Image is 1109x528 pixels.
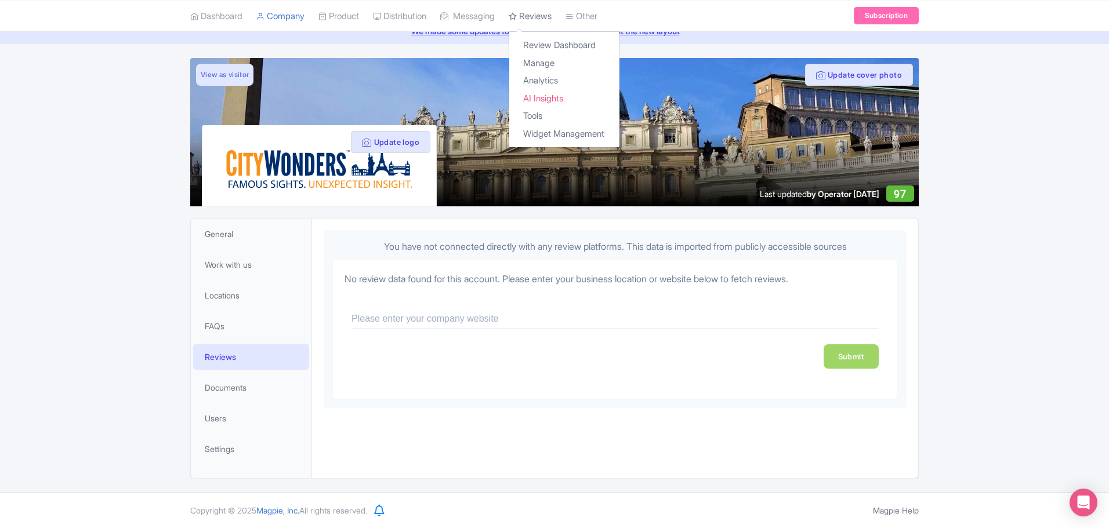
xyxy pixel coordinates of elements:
div: Copyright © 2025 All rights reserved. [183,504,374,516]
a: View as visitor [196,64,253,86]
a: Manage [509,54,619,72]
button: Update cover photo [805,64,913,86]
a: Work with us [193,252,309,278]
span: Reviews [205,351,236,363]
a: Tools [509,107,619,125]
a: Analytics [509,72,619,90]
div: Open Intercom Messenger [1070,489,1097,516]
span: Users [205,412,226,424]
button: Update logo [351,131,430,153]
span: by Operator [DATE] [807,189,879,199]
p: No review data found for this account. Please enter your business location or website below to fe... [345,272,886,286]
a: Locations [193,282,309,308]
span: Locations [205,289,240,301]
a: Submit [824,344,879,369]
a: Magpie Help [873,505,919,515]
div: Last updated [760,188,879,200]
a: Subscription [854,7,919,24]
span: Magpie, Inc. [256,505,299,515]
span: Documents [205,381,247,394]
p: You have not connected directly with any review platforms. This data is imported from publicly ac... [333,239,897,253]
img: ao5cq7fwmewpj4rvvqhz.svg [226,134,412,196]
span: Settings [205,443,234,455]
a: AI Insights [509,89,619,107]
a: Users [193,405,309,431]
a: Review Dashboard [509,37,619,54]
span: 97 [894,188,906,200]
a: FAQs [193,313,309,339]
a: Settings [193,436,309,462]
input: Please enter your company website [351,312,879,326]
a: Widget Management [509,125,619,143]
a: General [193,221,309,247]
span: General [205,228,233,240]
span: Work with us [205,258,252,271]
a: Reviews [193,344,309,370]
span: FAQs [205,320,224,332]
a: Documents [193,374,309,400]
